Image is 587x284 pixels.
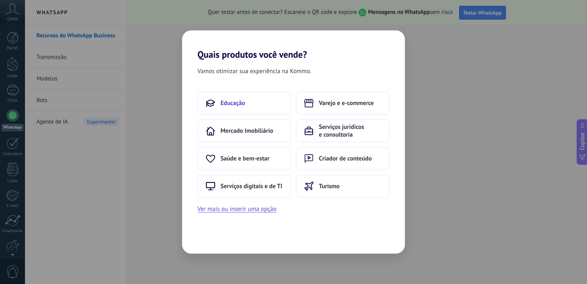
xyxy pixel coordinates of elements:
span: Saúde e bem-estar [221,155,269,162]
span: Serviços jurídicos e consultoria [319,123,381,139]
span: Educação [221,99,245,107]
span: Vamos otimizar sua experiência na Kommo. [197,66,311,76]
span: Criador de conteúdo [319,155,372,162]
button: Educação [197,92,291,115]
span: Turismo [319,182,340,190]
button: Varejo e e-commerce [296,92,390,115]
button: Turismo [296,175,390,198]
span: Mercado Imobiliário [221,127,273,135]
button: Ver mais ou inserir uma opção [197,204,277,214]
button: Mercado Imobiliário [197,119,291,142]
button: Criador de conteúdo [296,147,390,170]
button: Serviços jurídicos e consultoria [296,119,390,142]
button: Saúde e bem-estar [197,147,291,170]
button: Serviços digitais e de TI [197,175,291,198]
span: Serviços digitais e de TI [221,182,282,190]
span: Varejo e e-commerce [319,99,374,107]
h2: Quais produtos você vende? [182,30,405,60]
